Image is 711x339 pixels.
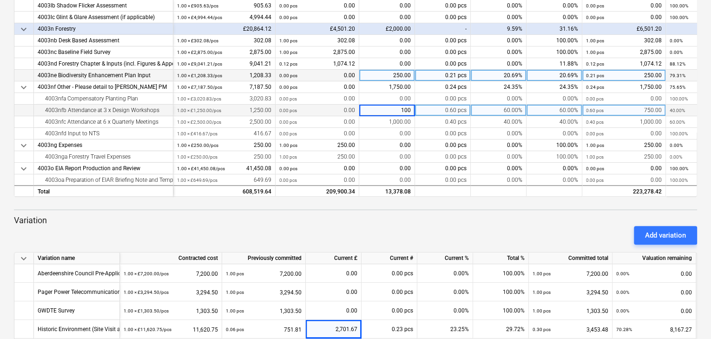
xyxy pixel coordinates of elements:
small: 1.00 × £3,020.83 / pcs [177,96,221,101]
div: 250.00 [279,151,355,163]
small: 1.00 × £11,620.75 / pcs [124,327,171,332]
small: 60.00% [670,120,685,125]
div: 0.00 [616,264,692,283]
div: 0.00 [279,70,355,81]
small: 1.00 pcs [533,308,551,313]
div: 0.00% [471,163,527,174]
small: 0.00 pcs [279,73,297,78]
small: 100.00% [670,3,688,8]
div: 0.00% [471,174,527,186]
div: 4003lc Glint & Glare Assessment (if applicable) [38,12,169,23]
div: Variation name [34,253,120,264]
div: 31.16% [527,23,582,35]
small: 1.00 pcs [226,290,244,295]
span: keyboard_arrow_down [18,163,29,174]
div: 250.00 [177,140,271,151]
div: 100.00% [473,283,529,301]
div: 0.00 pcs [415,140,471,151]
small: 0.12 pcs [279,61,297,66]
small: 0.12 pcs [586,61,604,66]
small: 0.00 pcs [279,3,297,8]
div: 1,074.12 [586,58,662,70]
div: 416.67 [177,128,271,140]
small: 0.00 pcs [279,108,297,113]
div: 3,294.50 [226,283,302,302]
small: 0.00 pcs [586,15,604,20]
div: 0.00 pcs [362,264,417,283]
div: 2,875.00 [586,47,662,58]
div: 0.00 [586,174,662,186]
div: 0.60 pcs [415,105,471,116]
div: 0.23 pcs [362,320,417,339]
div: Current £ [306,253,362,264]
div: 209,900.34 [279,186,355,198]
small: 1.00 pcs [533,290,551,295]
div: 0.00% [527,93,582,105]
small: 1.00 × £905.63 / pcs [177,3,218,8]
div: 0.00 pcs [362,301,417,320]
small: 1.00 × £1,208.33 / pcs [177,73,222,78]
div: 23.25% [417,320,473,339]
div: Current # [362,253,417,264]
small: 1.00 pcs [586,154,604,160]
div: 4003nfb Attendance at 3 x Design Workshops [38,105,169,116]
div: 4003ne Biodiversity Enhancement Plan Input [38,70,169,81]
div: 0.00 pcs [415,174,471,186]
div: 0.00 [279,163,355,174]
small: 1.00 × £250.00 / pcs [177,154,217,160]
div: 223,278.42 [582,185,666,197]
small: 0.00% [616,271,629,276]
div: 0.00% [527,12,582,23]
small: 0.00 pcs [279,178,297,183]
div: 250.00 [279,140,355,151]
small: 0.00% [670,143,683,148]
div: 0.00 [359,128,415,140]
div: 0.00 [279,105,355,116]
div: 4003nfc Attendance at 6 x Quarterly Meetings [38,116,169,128]
div: Pager Power Telecommunications Impact Assessment [38,283,175,301]
div: 100.00% [527,47,582,58]
div: 0.00 pcs [415,35,471,47]
small: 1.00 pcs [586,50,604,55]
div: 0.00 [359,47,415,58]
small: 1.00 pcs [279,143,297,148]
div: 1,303.50 [226,301,302,320]
small: 40.00% [670,108,685,113]
div: 0.00 [359,93,415,105]
small: 0.00 pcs [586,166,604,171]
div: 4003nga Forestry Travel Expenses [38,151,169,163]
div: 100.00% [527,151,582,163]
div: 0.00 pcs [415,163,471,174]
small: 1.00 × £2,875.00 / pcs [177,50,222,55]
small: 1.00 pcs [279,50,297,55]
div: 100.00% [473,301,529,320]
div: 0.00 [309,283,357,301]
div: - [415,23,471,35]
div: 0.00% [471,93,527,105]
span: keyboard_arrow_down [18,140,29,151]
div: 0.00% [471,151,527,163]
div: 24.35% [471,81,527,93]
small: 1.00 pcs [226,271,244,276]
div: 250.00 [586,151,662,163]
div: 2,500.00 [177,116,271,128]
div: 0.00 [586,93,662,105]
small: 1.00 × £9,041.21 / pcs [177,61,222,66]
div: 1,303.50 [533,301,608,320]
div: 0.00 pcs [415,93,471,105]
div: 100.00% [527,140,582,151]
div: 0.00% [417,301,473,320]
div: 1,250.00 [177,105,271,116]
small: 0.30 pcs [533,327,551,332]
small: 0.00% [616,308,629,313]
div: 250.00 [586,140,662,151]
div: £2,000.00 [359,23,415,35]
small: 1.00 × £1,250.00 / pcs [177,108,221,113]
div: 20.69% [527,70,582,81]
div: 0.00 [359,58,415,70]
div: 0.00 [359,140,415,151]
div: 0.00 [616,283,692,302]
small: 100.00% [670,178,688,183]
div: 4003nc Baseline Field Survey [38,47,169,58]
div: 100.00% [473,264,529,283]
